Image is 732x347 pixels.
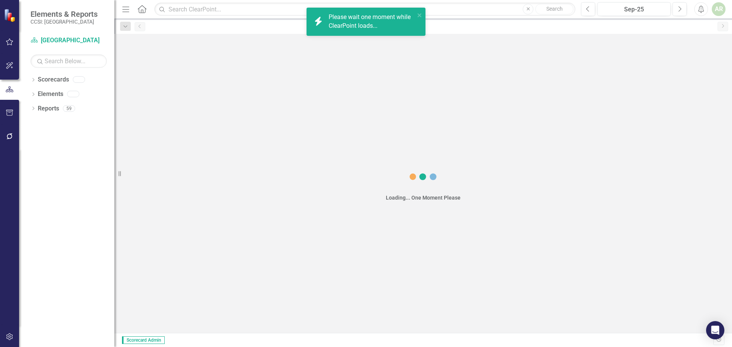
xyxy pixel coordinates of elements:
a: [GEOGRAPHIC_DATA] [30,36,107,45]
div: Sep-25 [600,5,668,14]
img: ClearPoint Strategy [4,9,17,22]
div: 59 [63,105,75,112]
input: Search ClearPoint... [154,3,575,16]
a: Reports [38,104,59,113]
div: Please wait one moment while ClearPoint loads... [329,13,415,30]
div: Loading... One Moment Please [386,194,461,201]
a: Elements [38,90,63,99]
button: Sep-25 [597,2,671,16]
button: AR [712,2,726,16]
span: Scorecard Admin [122,336,165,344]
small: CCSI: [GEOGRAPHIC_DATA] [30,19,98,25]
button: close [417,11,422,19]
a: Scorecards [38,75,69,84]
div: Open Intercom Messenger [706,321,724,339]
span: Search [546,6,563,12]
input: Search Below... [30,54,107,68]
span: Elements & Reports [30,10,98,19]
button: Search [535,4,573,14]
